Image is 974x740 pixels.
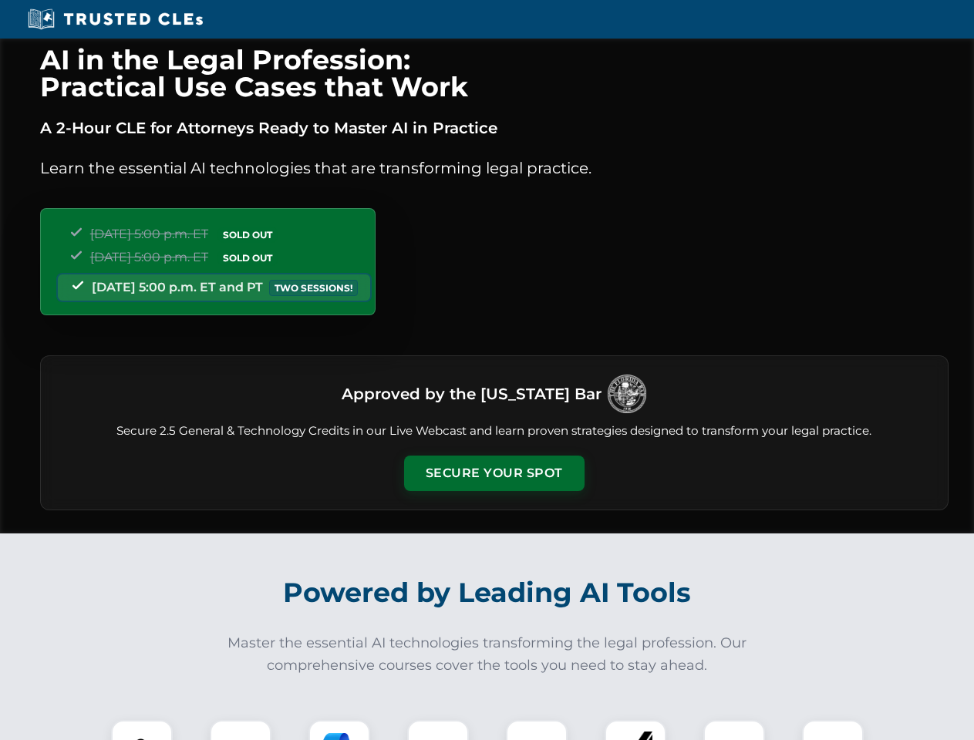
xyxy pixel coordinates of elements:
img: Logo [608,375,646,413]
button: Secure Your Spot [404,456,585,491]
h2: Powered by Leading AI Tools [60,566,915,620]
span: [DATE] 5:00 p.m. ET [90,227,208,241]
span: SOLD OUT [217,250,278,266]
p: A 2-Hour CLE for Attorneys Ready to Master AI in Practice [40,116,949,140]
h3: Approved by the [US_STATE] Bar [342,380,602,408]
p: Learn the essential AI technologies that are transforming legal practice. [40,156,949,180]
img: Trusted CLEs [23,8,207,31]
h1: AI in the Legal Profession: Practical Use Cases that Work [40,46,949,100]
p: Master the essential AI technologies transforming the legal profession. Our comprehensive courses... [217,632,757,677]
p: Secure 2.5 General & Technology Credits in our Live Webcast and learn proven strategies designed ... [59,422,929,440]
span: [DATE] 5:00 p.m. ET [90,250,208,264]
span: SOLD OUT [217,227,278,243]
